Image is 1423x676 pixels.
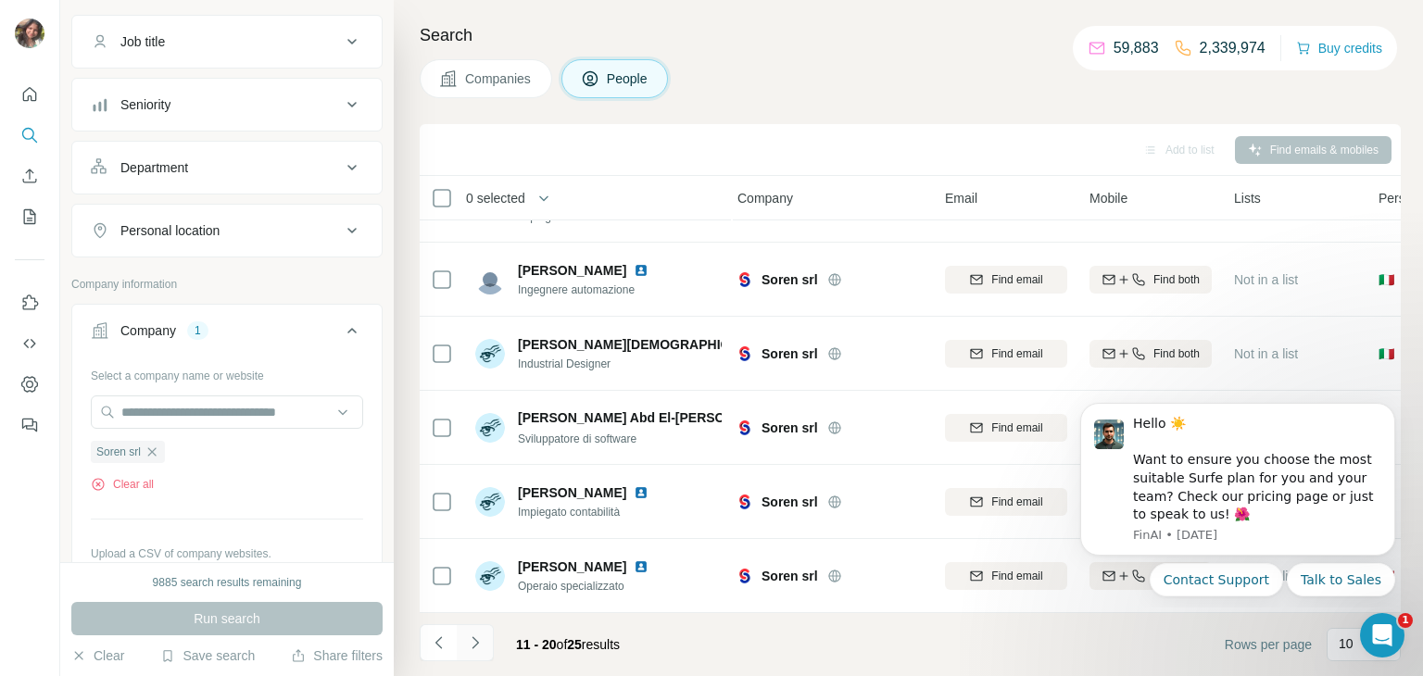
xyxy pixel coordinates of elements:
[945,266,1067,294] button: Find email
[72,208,382,253] button: Personal location
[457,624,494,661] button: Navigate to next page
[91,545,363,562] p: Upload a CSV of company websites.
[518,210,641,223] span: Impiegato del back office
[762,344,818,363] span: Soren srl
[634,485,649,500] img: LinkedIn logo
[991,494,1042,510] span: Find email
[15,286,44,319] button: Use Surfe on LinkedIn
[1360,613,1404,657] iframe: Intercom live chat
[737,494,752,509] img: Logo of Soren srl
[1234,346,1298,361] span: Not in a list
[1234,189,1261,207] span: Lists
[15,200,44,233] button: My lists
[91,476,154,493] button: Clear all
[475,339,505,369] img: Avatar
[420,22,1401,48] h4: Search
[120,95,170,114] div: Seniority
[762,493,818,511] span: Soren srl
[187,322,208,339] div: 1
[291,646,383,665] button: Share filters
[518,557,626,576] span: [PERSON_NAME]
[475,561,505,591] img: Avatar
[991,271,1042,288] span: Find email
[518,504,656,520] span: Impiegato contabilità
[737,189,793,207] span: Company
[762,419,818,437] span: Soren srl
[1089,340,1212,368] button: Find both
[475,265,505,294] img: Avatar
[475,487,505,517] img: Avatar
[516,637,620,652] span: results
[153,574,302,591] div: 9885 search results remaining
[1114,37,1159,59] p: 59,883
[518,356,722,372] span: Industrial Designer
[991,419,1042,436] span: Find email
[15,408,44,442] button: Feedback
[945,414,1067,442] button: Find email
[15,78,44,111] button: Quick start
[15,159,44,193] button: Enrich CSV
[96,444,141,460] span: Soren srl
[465,69,533,88] span: Companies
[1296,35,1382,61] button: Buy credits
[72,145,382,190] button: Department
[420,624,457,661] button: Navigate to previous page
[1052,387,1423,607] iframe: Intercom notifications message
[945,488,1067,516] button: Find email
[160,646,255,665] button: Save search
[516,637,557,652] span: 11 - 20
[991,568,1042,584] span: Find email
[1089,266,1212,294] button: Find both
[1398,613,1413,628] span: 1
[1089,189,1127,207] span: Mobile
[518,432,636,445] span: Sviluppatore di software
[737,420,752,435] img: Logo of Soren srl
[991,345,1042,362] span: Find email
[71,276,383,293] p: Company information
[1225,635,1312,654] span: Rows per page
[466,189,525,207] span: 0 selected
[120,321,176,340] div: Company
[1379,270,1394,289] span: 🇮🇹
[737,272,752,287] img: Logo of Soren srl
[15,327,44,360] button: Use Surfe API
[634,559,649,574] img: LinkedIn logo
[634,263,649,278] img: LinkedIn logo
[762,270,818,289] span: Soren srl
[72,308,382,360] button: Company1
[1200,37,1266,59] p: 2,339,974
[15,119,44,152] button: Search
[945,189,977,207] span: Email
[518,282,656,298] span: Ingegnere automazione
[607,69,649,88] span: People
[945,340,1067,368] button: Find email
[567,637,582,652] span: 25
[120,32,165,51] div: Job title
[1234,272,1298,287] span: Not in a list
[1153,271,1200,288] span: Find both
[72,82,382,127] button: Seniority
[1379,344,1394,363] span: 🇮🇹
[71,646,124,665] button: Clear
[737,346,752,361] img: Logo of Soren srl
[72,19,382,64] button: Job title
[762,567,818,585] span: Soren srl
[945,562,1067,590] button: Find email
[557,637,568,652] span: of
[737,569,752,583] img: Logo of Soren srl
[518,335,775,354] span: [PERSON_NAME][DEMOGRAPHIC_DATA]
[15,368,44,401] button: Dashboard
[475,413,505,443] img: Avatar
[120,158,188,177] div: Department
[518,261,626,280] span: [PERSON_NAME]
[518,408,784,427] span: [PERSON_NAME] Abd El-[PERSON_NAME]
[91,360,363,384] div: Select a company name or website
